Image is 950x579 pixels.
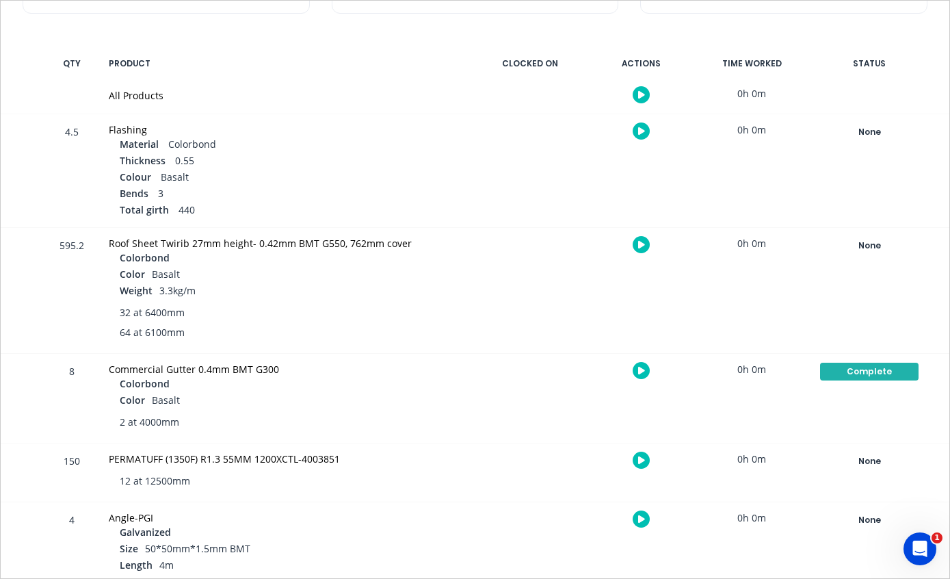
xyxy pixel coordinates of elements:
[120,325,185,339] span: 64 at 6100mm
[479,49,581,78] div: CLOCKED ON
[120,137,159,151] span: Material
[819,452,919,471] button: None
[120,153,462,170] div: 0.55
[101,49,471,78] div: PRODUCT
[700,49,803,78] div: TIME WORKED
[120,137,462,153] div: Colorbond
[120,170,462,186] div: Basalt
[590,49,692,78] div: ACTIONS
[820,363,919,381] div: Complete
[120,203,462,219] div: 440
[120,267,145,281] span: Color
[51,356,92,443] div: 8
[109,123,462,137] div: Flashing
[700,228,803,259] div: 0h 0m
[120,283,153,298] span: Weight
[700,443,803,474] div: 0h 0m
[819,362,919,381] button: Complete
[700,114,803,145] div: 0h 0m
[120,186,462,203] div: 3
[700,78,803,109] div: 0h 0m
[819,511,919,530] button: None
[932,532,942,543] span: 1
[700,502,803,533] div: 0h 0m
[109,88,462,103] div: All Products
[159,284,196,297] span: 3.3kg/m
[120,170,151,184] span: Colour
[819,236,919,255] button: None
[120,393,145,407] span: Color
[903,532,936,565] iframe: Intercom live chat
[51,446,92,502] div: 150
[51,230,92,353] div: 595.2
[819,123,919,142] button: None
[700,354,803,385] div: 0h 0m
[120,186,148,201] span: Bends
[109,362,462,376] div: Commercial Gutter 0.4mm BMT G300
[120,203,169,217] span: Total girth
[109,511,462,525] div: Angle-PGI
[120,153,166,168] span: Thickness
[120,376,170,391] span: Colorbond
[820,123,919,141] div: None
[820,237,919,255] div: None
[820,511,919,529] div: None
[152,394,180,407] span: Basalt
[120,474,190,488] span: 12 at 12500mm
[159,558,174,571] span: 4m
[51,49,92,78] div: QTY
[120,305,185,320] span: 32 at 6400mm
[51,116,92,227] div: 4.5
[152,268,180,281] span: Basalt
[120,541,138,556] span: Size
[145,542,250,555] span: 50*50mm*1.5mm BMT
[109,452,462,466] div: PERMATUFF (1350F) R1.3 55MM 1200XCTL-4003851
[109,236,462,250] div: Roof Sheet Twirib 27mm height- 0.42mm BMT G550, 762mm cover
[120,558,153,572] span: Length
[120,525,171,539] span: Galvanized
[820,452,919,470] div: None
[120,415,179,429] span: 2 at 4000mm
[811,49,927,78] div: STATUS
[120,250,170,265] span: Colorbond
